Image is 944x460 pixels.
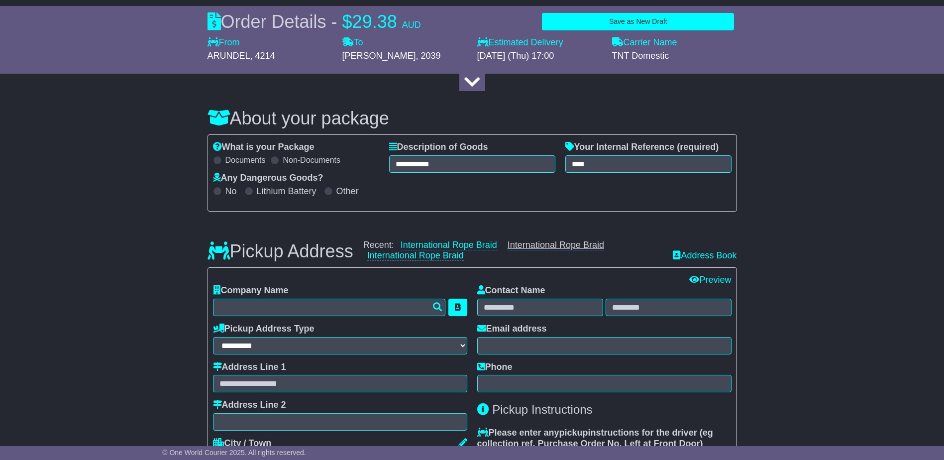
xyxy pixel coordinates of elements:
[477,285,545,296] label: Contact Name
[416,51,441,61] span: , 2039
[162,449,306,457] span: © One World Courier 2025. All rights reserved.
[477,51,602,62] div: [DATE] (Thu) 17:00
[213,400,286,411] label: Address Line 2
[352,11,397,32] span: 29.38
[208,241,353,261] h3: Pickup Address
[559,428,588,438] span: pickup
[477,428,713,449] span: eg collection ref, Purchase Order No, Left at Front Door
[208,11,421,32] div: Order Details -
[565,142,719,153] label: Your Internal Reference (required)
[342,37,363,48] label: To
[257,186,316,197] label: Lithium Battery
[363,240,663,261] div: Recent:
[508,240,604,250] a: International Rope Braid
[208,37,240,48] label: From
[367,250,464,261] a: International Rope Braid
[542,13,734,30] button: Save as New Draft
[283,155,340,165] label: Non-Documents
[336,186,359,197] label: Other
[477,428,732,449] label: Please enter any instructions for the driver ( )
[213,173,323,184] label: Any Dangerous Goods?
[213,362,286,373] label: Address Line 1
[401,240,497,250] a: International Rope Braid
[342,11,352,32] span: $
[208,51,250,61] span: ARUNDEL
[612,51,737,62] div: TNT Domestic
[477,37,602,48] label: Estimated Delivery
[689,275,731,285] a: Preview
[477,362,513,373] label: Phone
[225,155,266,165] label: Documents
[213,438,272,449] label: City / Town
[213,142,315,153] label: What is your Package
[389,142,488,153] label: Description of Goods
[225,186,237,197] label: No
[673,250,736,261] a: Address Book
[250,51,275,61] span: , 4214
[612,37,677,48] label: Carrier Name
[477,324,547,335] label: Email address
[213,285,289,296] label: Company Name
[213,324,315,335] label: Pickup Address Type
[342,51,416,61] span: [PERSON_NAME]
[208,109,737,128] h3: About your package
[402,20,421,30] span: AUD
[492,403,592,416] span: Pickup Instructions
